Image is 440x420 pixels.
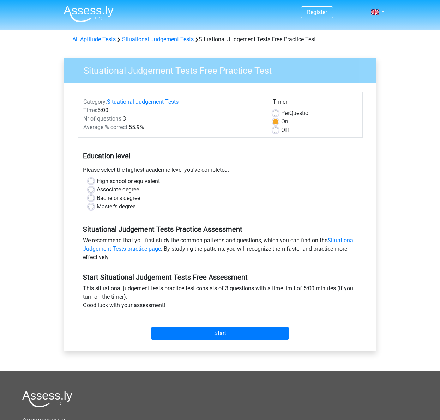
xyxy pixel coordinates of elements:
[75,62,371,76] h3: Situational Judgement Tests Free Practice Test
[97,177,160,185] label: High school or equivalent
[78,284,363,312] div: This situational judgement tests practice test consists of 3 questions with a time limit of 5:00 ...
[78,115,267,123] div: 3
[281,126,289,134] label: Off
[83,98,107,105] span: Category:
[78,106,267,115] div: 5:00
[151,327,289,340] input: Start
[83,115,123,122] span: Nr of questions:
[78,166,363,177] div: Please select the highest academic level you’ve completed.
[64,6,114,22] img: Assessly
[83,273,357,281] h5: Start Situational Judgement Tests Free Assessment
[97,194,140,202] label: Bachelor's degree
[307,9,327,16] a: Register
[122,36,194,43] a: Situational Judgement Tests
[83,225,357,233] h5: Situational Judgement Tests Practice Assessment
[97,202,135,211] label: Master's degree
[72,36,116,43] a: All Aptitude Tests
[22,391,72,407] img: Assessly logo
[83,124,129,130] span: Average % correct:
[78,236,363,264] div: We recommend that you first study the common patterns and questions, which you can find on the . ...
[78,123,267,132] div: 55.9%
[107,98,179,105] a: Situational Judgement Tests
[281,109,312,117] label: Question
[281,117,288,126] label: On
[83,149,357,163] h5: Education level
[273,98,357,109] div: Timer
[97,185,139,194] label: Associate degree
[281,110,289,116] span: Per
[83,107,97,114] span: Time:
[70,35,371,44] div: Situational Judgement Tests Free Practice Test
